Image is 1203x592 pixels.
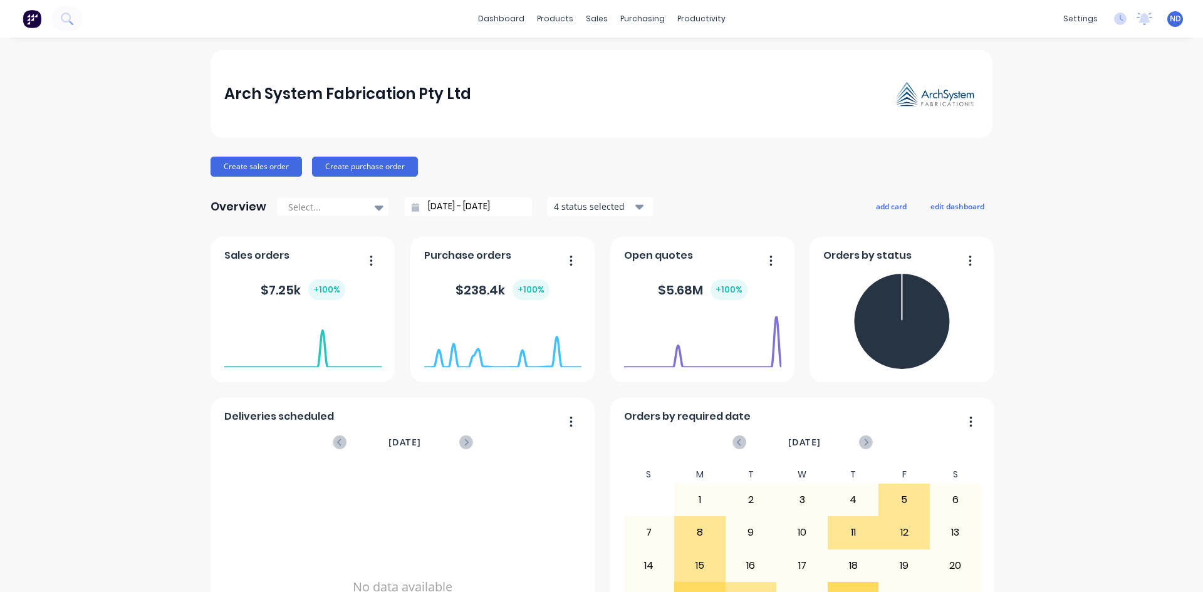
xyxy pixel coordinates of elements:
[828,517,878,548] div: 11
[424,248,511,263] span: Purchase orders
[531,9,580,28] div: products
[879,484,929,516] div: 5
[624,550,674,581] div: 14
[823,248,912,263] span: Orders by status
[878,465,930,484] div: F
[828,550,878,581] div: 18
[1057,9,1104,28] div: settings
[726,550,776,581] div: 16
[580,9,614,28] div: sales
[891,78,979,111] img: Arch System Fabrication Pty Ltd
[674,465,726,484] div: M
[456,279,549,300] div: $ 238.4k
[614,9,671,28] div: purchasing
[675,484,725,516] div: 1
[261,279,345,300] div: $ 7.25k
[675,517,725,548] div: 8
[211,194,266,219] div: Overview
[624,517,674,548] div: 7
[547,197,654,216] button: 4 status selected
[388,435,421,449] span: [DATE]
[922,198,992,214] button: edit dashboard
[777,484,827,516] div: 3
[726,465,777,484] div: T
[879,550,929,581] div: 19
[1170,13,1181,24] span: ND
[930,550,981,581] div: 20
[312,157,418,177] button: Create purchase order
[930,517,981,548] div: 13
[777,550,827,581] div: 17
[930,484,981,516] div: 6
[308,279,345,300] div: + 100 %
[211,157,302,177] button: Create sales order
[623,465,675,484] div: S
[671,9,732,28] div: productivity
[472,9,531,28] a: dashboard
[788,435,821,449] span: [DATE]
[726,517,776,548] div: 9
[658,279,747,300] div: $ 5.68M
[930,465,981,484] div: S
[726,484,776,516] div: 2
[777,517,827,548] div: 10
[224,81,471,106] div: Arch System Fabrication Pty Ltd
[828,465,879,484] div: T
[554,200,633,213] div: 4 status selected
[828,484,878,516] div: 4
[23,9,41,28] img: Factory
[513,279,549,300] div: + 100 %
[675,550,725,581] div: 15
[224,248,289,263] span: Sales orders
[711,279,747,300] div: + 100 %
[776,465,828,484] div: W
[868,198,915,214] button: add card
[624,409,751,424] span: Orders by required date
[879,517,929,548] div: 12
[624,248,693,263] span: Open quotes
